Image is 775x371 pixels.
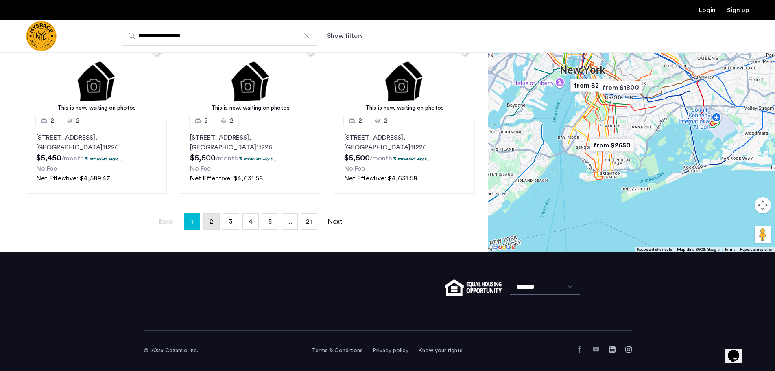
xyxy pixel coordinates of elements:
[625,346,632,353] a: Instagram
[190,165,211,172] span: No Fee
[677,248,720,252] span: Map data ©2025 Google
[755,226,771,243] button: Drag Pegman onto the map to open Street View
[190,175,263,182] span: Net Effective: $4,631.58
[26,39,167,121] img: 2.gif
[370,155,392,162] sub: /month
[334,121,475,194] a: 22[STREET_ADDRESS], [GEOGRAPHIC_DATA]112263 months free...No FeeNet Effective: $4,631.58
[384,116,388,125] span: 2
[26,39,167,121] a: This is new, waiting on photos
[191,215,193,228] span: 1
[312,347,363,355] a: Terms and conditions
[755,197,771,213] button: Map camera controls
[287,218,292,225] span: ...
[393,155,431,162] p: 3 months free...
[159,218,173,225] span: Back
[334,39,475,121] img: 2.gif
[180,121,321,194] a: 22[STREET_ADDRESS], [GEOGRAPHIC_DATA]112263 months free...No FeeNet Effective: $4,631.58
[50,116,54,125] span: 2
[725,338,751,363] iframe: chat widget
[190,133,310,152] p: [STREET_ADDRESS] 11226
[36,154,61,162] span: $5,450
[740,247,773,252] a: Report a map error
[216,155,238,162] sub: /month
[593,346,599,353] a: YouTube
[727,7,749,13] a: Registration
[576,346,583,353] a: Facebook
[85,155,122,162] p: 3 months free...
[26,213,475,230] nav: Pagination
[144,348,198,353] span: © 2025 Cazamio Inc.
[609,346,616,353] a: LinkedIn
[567,76,617,94] div: from $2950
[249,218,253,225] span: 4
[699,7,716,13] a: Login
[36,165,57,172] span: No Fee
[190,154,216,162] span: $5,500
[344,133,465,152] p: [STREET_ADDRESS] 11226
[327,214,343,229] a: Next
[490,242,517,252] img: Google
[210,218,213,225] span: 2
[327,31,363,41] button: Show or hide filters
[36,175,110,182] span: Net Effective: $4,589.47
[445,279,501,296] img: equal-housing.png
[306,218,312,225] span: 21
[180,39,321,121] a: This is new, waiting on photos
[344,165,365,172] span: No Fee
[344,154,370,162] span: $5,500
[268,218,272,225] span: 5
[510,279,580,295] select: Language select
[30,104,163,112] div: This is new, waiting on photos
[344,175,417,182] span: Net Effective: $4,631.58
[334,39,475,121] a: This is new, waiting on photos
[229,218,233,225] span: 3
[596,78,646,97] div: from $1800
[26,121,167,194] a: 22[STREET_ADDRESS], [GEOGRAPHIC_DATA]112263 months free...No FeeNet Effective: $4,589.47
[184,104,317,112] div: This is new, waiting on photos
[358,116,362,125] span: 2
[239,155,277,162] p: 3 months free...
[26,21,57,51] img: logo
[338,104,471,112] div: This is new, waiting on photos
[61,155,84,162] sub: /month
[725,247,735,252] a: Terms (opens in new tab)
[76,116,80,125] span: 2
[230,116,234,125] span: 2
[204,116,208,125] span: 2
[637,247,672,252] button: Keyboard shortcuts
[587,136,637,154] div: from $2650
[122,26,317,46] input: Apartment Search
[180,39,321,121] img: 2.gif
[373,347,408,355] a: Privacy policy
[490,242,517,252] a: Open this area in Google Maps (opens a new window)
[36,133,157,152] p: [STREET_ADDRESS] 11226
[26,21,57,51] a: Cazamio Logo
[418,347,463,355] a: Know your rights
